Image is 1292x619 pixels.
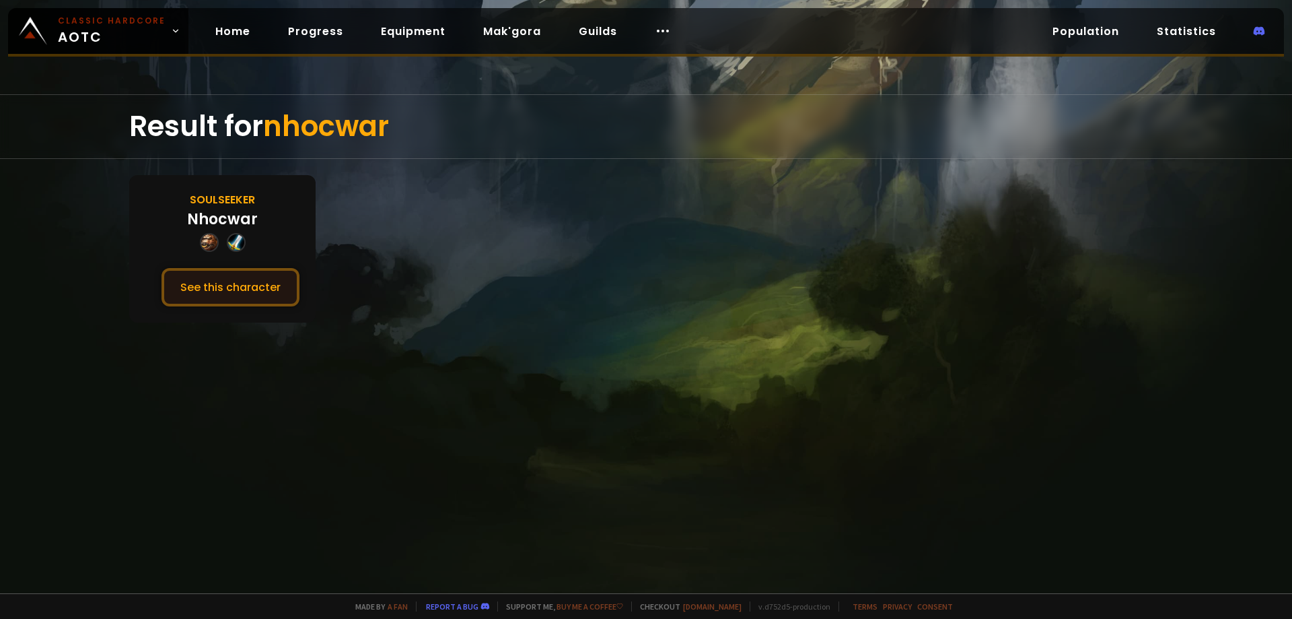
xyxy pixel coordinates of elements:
span: Made by [347,601,408,612]
button: See this character [161,268,299,306]
div: Nhocwar [187,208,258,230]
a: Consent [917,601,953,612]
a: a fan [388,601,408,612]
a: Mak'gora [472,18,552,45]
span: Support me, [497,601,623,612]
div: Soulseeker [190,191,255,208]
a: Statistics [1146,18,1227,45]
span: v. d752d5 - production [750,601,830,612]
a: Classic HardcoreAOTC [8,8,188,54]
small: Classic Hardcore [58,15,166,27]
a: Report a bug [426,601,478,612]
a: Privacy [883,601,912,612]
a: Buy me a coffee [557,601,623,612]
a: Terms [853,601,877,612]
span: AOTC [58,15,166,47]
a: [DOMAIN_NAME] [683,601,742,612]
a: Progress [277,18,354,45]
span: Checkout [631,601,742,612]
a: Guilds [568,18,628,45]
span: nhocwar [263,106,389,146]
div: Result for [129,95,1163,158]
a: Home [205,18,261,45]
a: Equipment [370,18,456,45]
a: Population [1042,18,1130,45]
